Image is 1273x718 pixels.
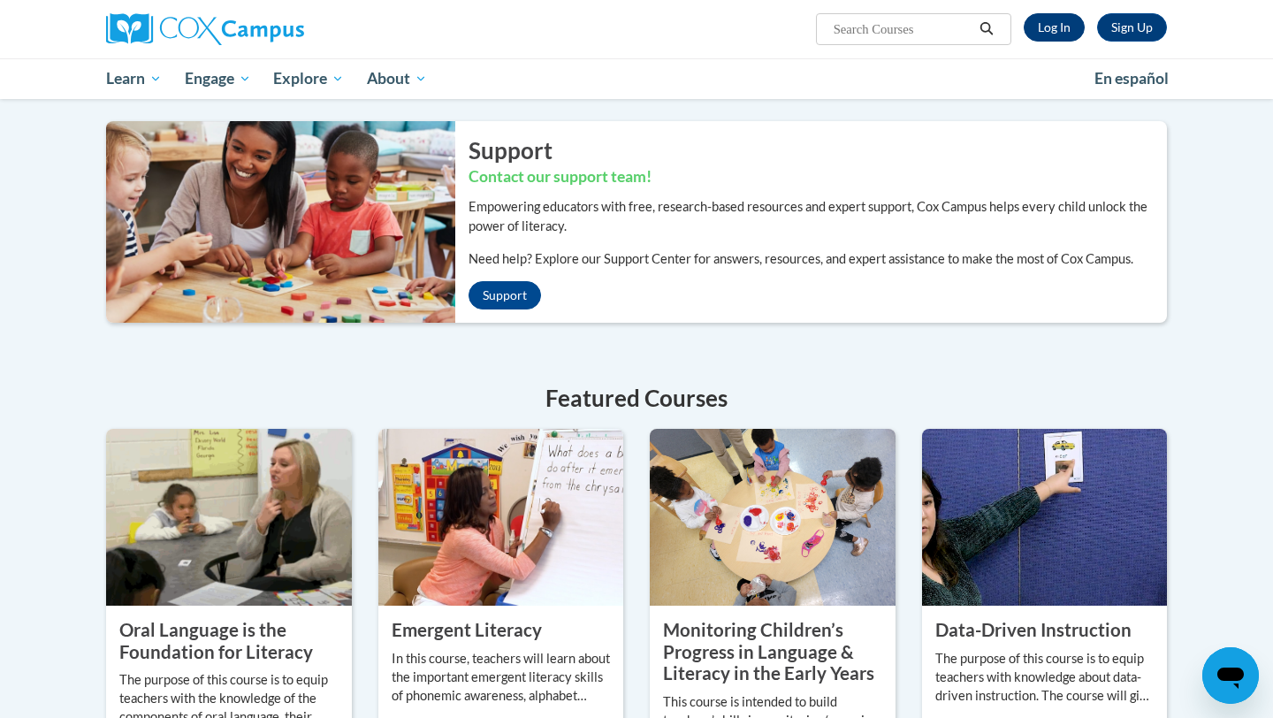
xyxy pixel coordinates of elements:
[1024,13,1085,42] a: Log In
[469,134,1167,166] h2: Support
[1083,60,1180,97] a: En español
[469,197,1167,236] p: Empowering educators with free, research-based resources and expert support, Cox Campus helps eve...
[1202,647,1259,704] iframe: Button to launch messaging window
[185,68,251,89] span: Engage
[106,13,442,45] a: Cox Campus
[469,166,1167,188] h3: Contact our support team!
[378,429,624,606] img: Emergent Literacy
[392,619,542,640] property: Emergent Literacy
[392,650,611,706] p: In this course, teachers will learn about the important emergent literacy skills of phonemic awar...
[935,650,1155,706] p: The purpose of this course is to equip teachers with knowledge about data-driven instruction. The...
[106,13,304,45] img: Cox Campus
[106,429,352,606] img: Oral Language is the Foundation for Literacy
[173,58,263,99] a: Engage
[922,429,1168,606] img: Data-Driven Instruction
[469,281,541,309] a: Support
[273,68,344,89] span: Explore
[262,58,355,99] a: Explore
[832,19,973,40] input: Search Courses
[935,619,1132,640] property: Data-Driven Instruction
[93,121,455,323] img: ...
[106,68,162,89] span: Learn
[119,619,313,662] property: Oral Language is the Foundation for Literacy
[1097,13,1167,42] a: Register
[650,429,896,606] img: Monitoring Children’s Progress in Language & Literacy in the Early Years
[663,619,874,684] property: Monitoring Children’s Progress in Language & Literacy in the Early Years
[95,58,173,99] a: Learn
[1094,69,1169,88] span: En español
[973,19,1000,40] button: Search
[469,249,1167,269] p: Need help? Explore our Support Center for answers, resources, and expert assistance to make the m...
[367,68,427,89] span: About
[80,58,1193,99] div: Main menu
[355,58,438,99] a: About
[106,381,1167,416] h4: Featured Courses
